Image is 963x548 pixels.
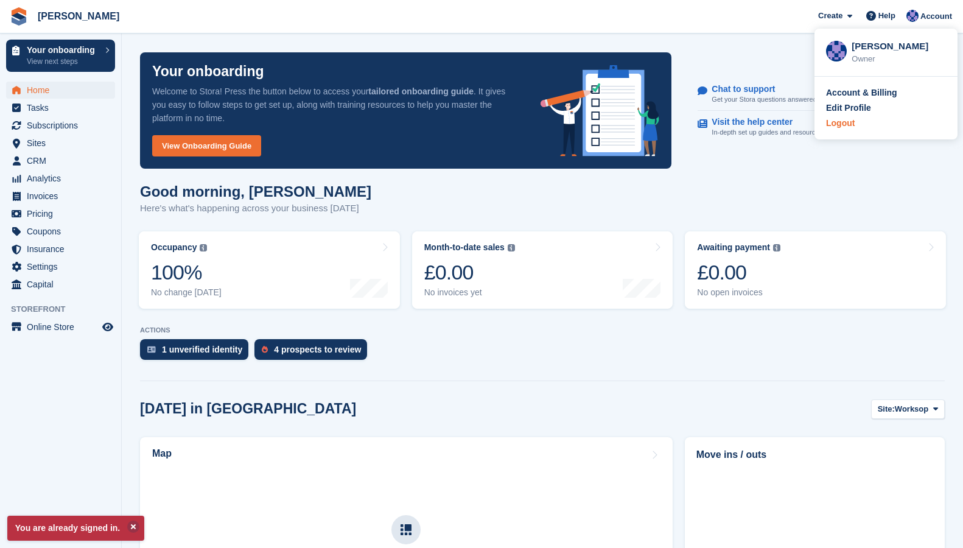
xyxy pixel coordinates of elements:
p: Chat to support [712,84,808,94]
a: menu [6,170,115,187]
span: Insurance [27,241,100,258]
div: £0.00 [424,260,515,285]
span: Analytics [27,170,100,187]
span: Pricing [27,205,100,222]
img: icon-info-grey-7440780725fd019a000dd9b08b2336e03edf1995a4989e88bcd33f0948082b44.svg [773,244,780,251]
span: Subscriptions [27,117,100,134]
button: Site: Worksop [871,399,945,420]
img: icon-info-grey-7440780725fd019a000dd9b08b2336e03edf1995a4989e88bcd33f0948082b44.svg [200,244,207,251]
span: Tasks [27,99,100,116]
a: menu [6,188,115,205]
span: Online Store [27,318,100,335]
a: menu [6,152,115,169]
div: Awaiting payment [697,242,770,253]
span: Settings [27,258,100,275]
a: Preview store [100,320,115,334]
div: Edit Profile [826,102,871,114]
div: Owner [852,53,946,65]
a: Edit Profile [826,102,946,114]
a: Your onboarding View next steps [6,40,115,72]
div: No open invoices [697,287,780,298]
a: menu [6,135,115,152]
p: Welcome to Stora! Press the button below to access your . It gives you easy to follow steps to ge... [152,85,521,125]
a: Awaiting payment £0.00 No open invoices [685,231,946,309]
div: Logout [826,117,855,130]
img: Joel Isaksson [826,41,847,61]
div: 1 unverified identity [162,345,242,354]
h1: Good morning, [PERSON_NAME] [140,183,371,200]
span: Coupons [27,223,100,240]
span: Site: [878,403,895,415]
a: menu [6,276,115,293]
span: Create [818,10,842,22]
a: Account & Billing [826,86,946,99]
a: Occupancy 100% No change [DATE] [139,231,400,309]
a: menu [6,205,115,222]
a: [PERSON_NAME] [33,6,124,26]
span: CRM [27,152,100,169]
p: In-depth set up guides and resources. [712,127,824,138]
a: Logout [826,117,946,130]
div: No invoices yet [424,287,515,298]
img: verify_identity-adf6edd0f0f0b5bbfe63781bf79b02c33cf7c696d77639b501bdc392416b5a36.svg [147,346,156,353]
strong: tailored onboarding guide [368,86,474,96]
a: Chat to support Get your Stora questions answered. [698,78,933,111]
a: View Onboarding Guide [152,135,261,156]
p: Get your Stora questions answered. [712,94,818,105]
span: Storefront [11,303,121,315]
img: stora-icon-8386f47178a22dfd0bd8f6a31ec36ba5ce8667c1dd55bd0f319d3a0aa187defe.svg [10,7,28,26]
div: [PERSON_NAME] [852,40,946,51]
a: Visit the help center In-depth set up guides and resources. [698,111,933,144]
a: 4 prospects to review [254,339,373,366]
img: Joel Isaksson [906,10,919,22]
img: map-icn-33ee37083ee616e46c38cad1a60f524a97daa1e2b2c8c0bc3eb3415660979fc1.svg [401,524,411,535]
a: Month-to-date sales £0.00 No invoices yet [412,231,673,309]
span: Worksop [895,403,928,415]
span: Capital [27,276,100,293]
a: 1 unverified identity [140,339,254,366]
a: menu [6,99,115,116]
h2: Map [152,448,172,459]
span: Sites [27,135,100,152]
h2: [DATE] in [GEOGRAPHIC_DATA] [140,401,356,417]
a: menu [6,241,115,258]
span: Invoices [27,188,100,205]
div: Month-to-date sales [424,242,505,253]
div: Account & Billing [826,86,897,99]
div: No change [DATE] [151,287,222,298]
p: Here's what's happening across your business [DATE] [140,202,371,216]
p: You are already signed in. [7,516,144,541]
a: menu [6,318,115,335]
span: Home [27,82,100,99]
img: prospect-51fa495bee0391a8d652442698ab0144808aea92771e9ea1ae160a38d050c398.svg [262,346,268,353]
div: Occupancy [151,242,197,253]
a: menu [6,117,115,134]
h2: Move ins / outs [696,448,933,462]
p: View next steps [27,56,99,67]
p: Your onboarding [27,46,99,54]
a: menu [6,82,115,99]
span: Help [878,10,895,22]
div: 100% [151,260,222,285]
img: icon-info-grey-7440780725fd019a000dd9b08b2336e03edf1995a4989e88bcd33f0948082b44.svg [508,244,515,251]
p: ACTIONS [140,326,945,334]
a: menu [6,223,115,240]
p: Visit the help center [712,117,814,127]
div: 4 prospects to review [274,345,361,354]
div: £0.00 [697,260,780,285]
span: Account [920,10,952,23]
img: onboarding-info-6c161a55d2c0e0a8cae90662b2fe09162a5109e8cc188191df67fb4f79e88e88.svg [541,65,660,156]
a: menu [6,258,115,275]
p: Your onboarding [152,65,264,79]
